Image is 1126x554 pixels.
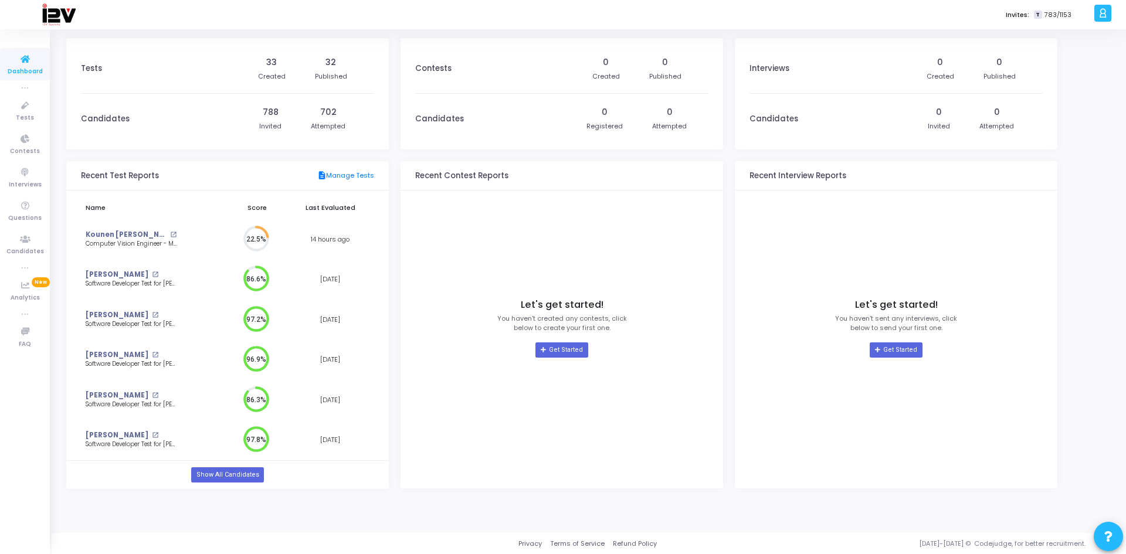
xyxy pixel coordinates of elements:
[602,106,608,118] div: 0
[152,352,158,358] mat-icon: open_in_new
[497,314,627,333] p: You haven’t created any contests, click below to create your first one.
[749,171,846,181] h3: Recent Interview Reports
[286,339,374,380] td: [DATE]
[311,121,345,131] div: Attempted
[286,380,374,420] td: [DATE]
[286,219,374,260] td: 14 hours ago
[81,64,102,73] h3: Tests
[86,440,177,449] div: Software Developer Test for [PERSON_NAME]
[315,72,347,81] div: Published
[286,420,374,460] td: [DATE]
[86,240,177,249] div: Computer Vision Engineer - ML (2)
[592,72,620,81] div: Created
[86,400,177,409] div: Software Developer Test for [PERSON_NAME]
[152,432,158,439] mat-icon: open_in_new
[228,196,286,219] th: Score
[835,314,957,333] p: You haven’t sent any interviews, click below to send your first one.
[657,539,1111,549] div: [DATE]-[DATE] © Codejudge, for better recruitment.
[325,56,336,69] div: 32
[10,147,40,157] span: Contests
[152,312,158,318] mat-icon: open_in_new
[42,3,76,26] img: logo
[11,293,40,303] span: Analytics
[266,56,277,69] div: 33
[81,114,130,124] h3: Candidates
[86,320,177,329] div: Software Developer Test for [PERSON_NAME]
[603,56,609,69] div: 0
[873,70,1120,492] iframe: Chat
[170,232,177,238] mat-icon: open_in_new
[8,67,43,77] span: Dashboard
[521,299,603,311] h4: Let's get started!
[586,121,623,131] div: Registered
[81,171,159,181] h3: Recent Test Reports
[667,106,673,118] div: 0
[16,113,34,123] span: Tests
[317,171,326,181] mat-icon: description
[263,106,279,118] div: 788
[86,360,177,369] div: Software Developer Test for [PERSON_NAME]
[317,171,374,181] a: Manage Tests
[286,259,374,300] td: [DATE]
[8,213,42,223] span: Questions
[259,121,281,131] div: Invited
[81,196,228,219] th: Name
[9,180,42,190] span: Interviews
[152,271,158,278] mat-icon: open_in_new
[649,72,681,81] div: Published
[152,392,158,399] mat-icon: open_in_new
[1034,11,1042,19] span: T
[662,56,668,69] div: 0
[415,64,452,73] h3: Contests
[286,300,374,340] td: [DATE]
[1006,10,1029,20] label: Invites:
[870,342,922,358] a: Get Started
[518,539,542,549] a: Privacy
[258,72,286,81] div: Created
[86,430,148,440] a: [PERSON_NAME]
[19,339,31,349] span: FAQ
[652,121,687,131] div: Attempted
[749,114,798,124] h3: Candidates
[535,342,588,358] a: Get Started
[86,280,177,288] div: Software Developer Test for [PERSON_NAME]
[86,390,148,400] a: [PERSON_NAME]
[749,64,789,73] h3: Interviews
[86,230,167,240] a: Kounen [PERSON_NAME]
[855,299,938,311] h4: Let's get started!
[1044,10,1071,20] span: 783/1153
[996,56,1002,69] div: 0
[191,467,263,482] a: Show All Candidates
[937,56,943,69] div: 0
[86,270,148,280] a: [PERSON_NAME]
[286,196,374,219] th: Last Evaluated
[6,247,44,257] span: Candidates
[32,277,50,287] span: New
[86,310,148,320] a: [PERSON_NAME]
[550,539,605,549] a: Terms of Service
[613,539,657,549] a: Refund Policy
[415,114,464,124] h3: Candidates
[415,171,508,181] h3: Recent Contest Reports
[86,350,148,360] a: [PERSON_NAME]
[320,106,337,118] div: 702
